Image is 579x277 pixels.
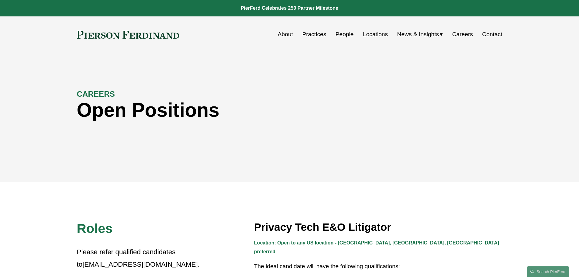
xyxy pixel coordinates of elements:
a: Careers [452,29,473,40]
a: folder dropdown [397,29,443,40]
a: Practices [302,29,326,40]
h1: Open Positions [77,99,396,121]
span: Roles [77,221,113,236]
a: About [278,29,293,40]
p: The ideal candidate will have the following qualifications: [254,261,502,272]
a: Search this site [527,266,569,277]
a: Locations [363,29,388,40]
a: People [336,29,354,40]
strong: Location: Open to any US location - [GEOGRAPHIC_DATA], [GEOGRAPHIC_DATA], [GEOGRAPHIC_DATA] prefe... [254,240,501,254]
span: News & Insights [397,29,439,40]
a: Contact [482,29,502,40]
a: [EMAIL_ADDRESS][DOMAIN_NAME] [82,261,198,268]
strong: CAREERS [77,90,115,98]
h3: Privacy Tech E&O Litigator [254,220,502,234]
p: Please refer qualified candidates to . [77,246,201,271]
